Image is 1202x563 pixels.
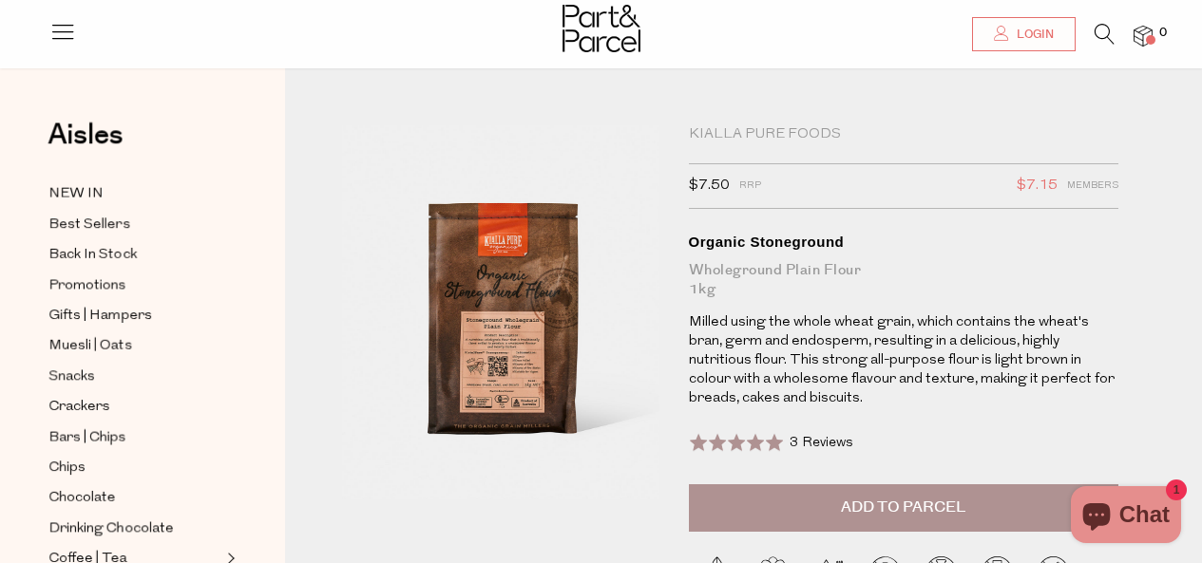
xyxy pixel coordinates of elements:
[739,174,761,198] span: RRP
[48,334,221,358] a: Muesli | Oats
[689,125,1119,144] div: Kialla Pure Foods
[972,17,1076,51] a: Login
[563,5,640,52] img: Part&Parcel
[48,456,221,479] a: Chips
[48,304,221,328] a: Gifts | Hampers
[48,517,174,540] span: Drinking Chocolate
[48,244,137,267] span: Back In Stock
[48,396,110,419] span: Crackers
[48,426,126,449] span: Bars | Chips
[48,457,86,479] span: Chips
[1154,25,1172,42] span: 0
[48,395,221,419] a: Crackers
[48,183,104,206] span: NEW IN
[48,213,221,236] a: Best Sellers
[48,425,221,449] a: Bars | Chips
[48,365,221,388] a: Snacks
[48,214,130,236] span: Best Sellers
[1012,27,1054,43] span: Login
[689,313,1119,408] p: Milled using the whole wheat grain, which contains the wheat's bran, germ and endosperm, resultin...
[1065,486,1187,548] inbox-online-store-chat: Shopify online store chat
[48,516,221,540] a: Drinking Chocolate
[689,233,1119,252] div: Organic Stoneground
[342,125,659,499] img: Organic Stoneground
[689,174,730,198] span: $7.50
[1134,26,1153,46] a: 0
[48,486,221,510] a: Chocolate
[48,114,124,156] span: Aisles
[790,436,853,450] span: 3 Reviews
[48,335,132,358] span: Muesli | Oats
[48,366,95,388] span: Snacks
[1067,174,1118,198] span: Members
[48,273,221,297] a: Promotions
[1017,174,1058,198] span: $7.15
[48,274,126,297] span: Promotions
[48,487,116,510] span: Chocolate
[48,243,221,267] a: Back In Stock
[48,121,124,168] a: Aisles
[689,261,1119,299] div: Wholeground Plain Flour 1kg
[689,484,1119,532] button: Add to Parcel
[48,182,221,206] a: NEW IN
[841,497,965,518] span: Add to Parcel
[48,305,152,328] span: Gifts | Hampers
